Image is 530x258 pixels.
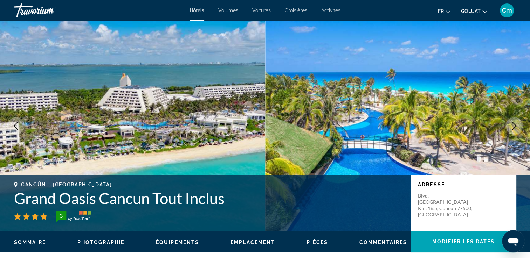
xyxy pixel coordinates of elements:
[14,189,404,207] h1: Grand Oasis Cancun Tout Inclus
[21,182,112,187] span: Cancún, , [GEOGRAPHIC_DATA]
[252,8,271,13] a: Voitures
[56,211,91,222] img: Badge d’évaluation client TrustYou
[218,8,238,13] a: Volumes
[502,7,512,14] span: Cm
[359,239,407,245] button: Commentaires
[502,230,524,252] iframe: Bouton de lancement de la fenêtre de messagerie
[77,239,124,245] button: Photographie
[77,239,124,245] span: Photographie
[14,239,46,245] span: Sommaire
[190,8,204,13] a: Hôtels
[230,239,275,245] button: Emplacement
[498,3,516,18] button: Menu utilisateur
[307,239,328,245] span: Pièces
[321,8,340,13] a: Activités
[230,239,275,245] span: Emplacement
[461,6,487,16] button: Changer de devise
[359,239,407,245] span: Commentaires
[438,8,444,14] span: Fr
[7,117,25,135] button: Image précédente
[432,239,495,244] span: Modifier les dates
[418,182,509,187] p: Adresse
[156,239,199,245] button: Équipements
[505,117,523,135] button: Image suivante
[461,8,481,14] span: GOUJAT
[14,239,46,245] button: Sommaire
[307,239,328,245] button: Pièces
[418,193,474,218] p: Blvd. [GEOGRAPHIC_DATA] Km. 16.5, Cancun 77500, [GEOGRAPHIC_DATA]
[14,1,84,20] a: Travorium
[411,231,516,252] button: Modifier les dates
[54,212,68,220] div: 3
[156,239,199,245] span: Équipements
[438,6,450,16] button: Changer la langue
[285,8,307,13] a: Croisières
